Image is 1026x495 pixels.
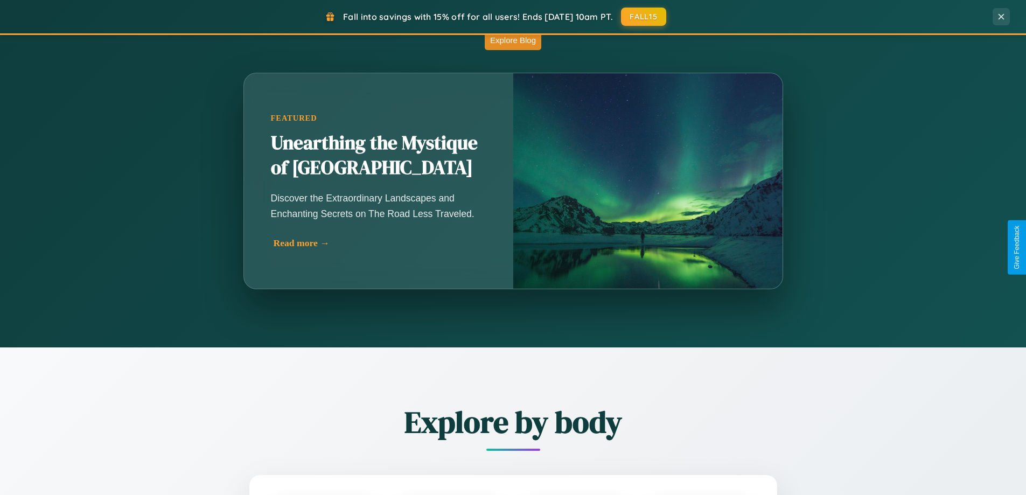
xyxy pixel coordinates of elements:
[271,114,486,123] div: Featured
[343,11,613,22] span: Fall into savings with 15% off for all users! Ends [DATE] 10am PT.
[1013,226,1021,269] div: Give Feedback
[274,238,489,249] div: Read more →
[621,8,666,26] button: FALL15
[190,401,836,443] h2: Explore by body
[485,30,541,50] button: Explore Blog
[271,131,486,180] h2: Unearthing the Mystique of [GEOGRAPHIC_DATA]
[271,191,486,221] p: Discover the Extraordinary Landscapes and Enchanting Secrets on The Road Less Traveled.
